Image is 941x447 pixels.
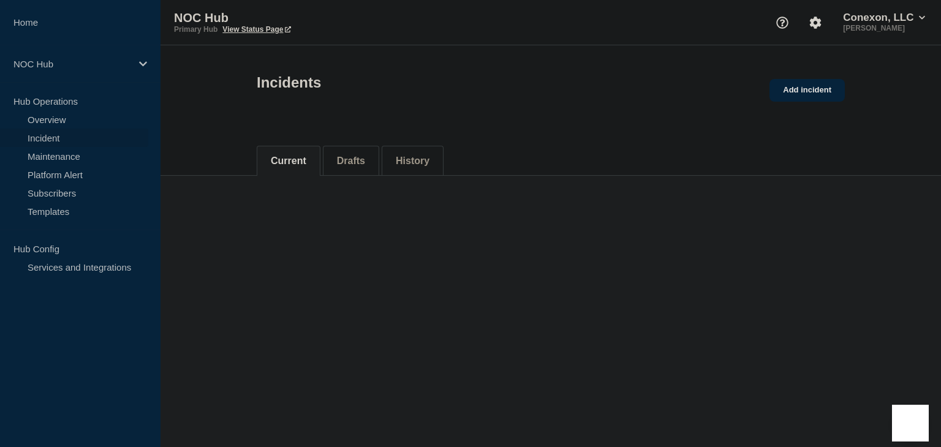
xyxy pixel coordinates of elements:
[841,12,928,24] button: Conexon, LLC
[13,59,131,69] p: NOC Hub
[803,10,828,36] button: Account settings
[396,156,429,167] button: History
[841,24,928,32] p: [PERSON_NAME]
[769,10,795,36] button: Support
[337,156,365,167] button: Drafts
[257,74,321,91] h1: Incidents
[892,405,929,441] iframe: Help Scout Beacon - Open
[174,25,217,34] p: Primary Hub
[222,25,290,34] a: View Status Page
[769,79,845,102] a: Add incident
[271,156,306,167] button: Current
[174,11,419,25] p: NOC Hub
